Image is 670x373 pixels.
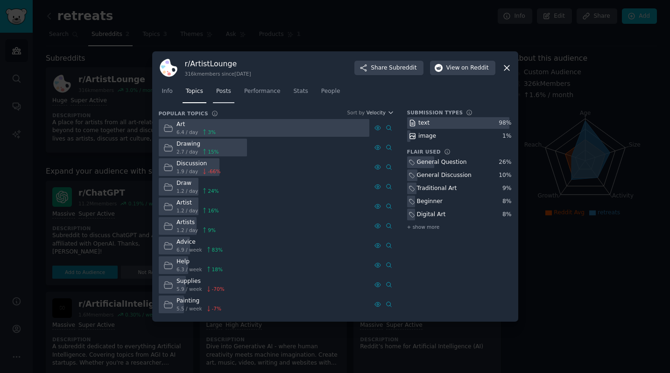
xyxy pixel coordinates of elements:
div: Artists [176,218,216,227]
span: 15 % [208,148,219,155]
div: Advice [176,238,223,246]
span: 18 % [212,266,223,273]
div: Beginner [417,197,443,206]
a: Posts [213,84,234,103]
span: 3 % [208,129,216,135]
span: Subreddit [389,64,416,72]
img: ArtistLounge [159,58,178,77]
span: Posts [216,87,231,96]
button: Viewon Reddit [430,61,495,76]
a: Info [159,84,176,103]
span: 5.9 / week [176,286,202,292]
div: Art [176,120,216,129]
span: 5.5 / week [176,305,202,312]
div: 316k members since [DATE] [185,70,251,77]
span: Stats [294,87,308,96]
div: image [418,132,436,141]
span: Velocity [367,109,386,116]
a: Topics [183,84,206,103]
div: Draw [176,179,219,188]
span: 83 % [212,246,223,253]
div: 26 % [499,158,511,167]
div: 8 % [502,197,511,206]
button: Velocity [367,109,394,116]
div: 1 % [502,132,511,141]
div: 10 % [499,171,511,180]
a: People [318,84,344,103]
span: 9 % [208,227,216,233]
a: Performance [241,84,284,103]
h3: Submission Types [407,109,463,116]
span: Share [371,64,416,72]
span: Performance [244,87,281,96]
span: Info [162,87,173,96]
div: Drawing [176,140,219,148]
div: General Question [417,158,467,167]
div: Digital Art [417,211,446,219]
div: text [418,119,430,127]
span: + show more [407,224,440,230]
span: 1.2 / day [176,227,198,233]
span: -70 % [212,286,225,292]
button: ShareSubreddit [354,61,423,76]
div: 98 % [499,119,511,127]
div: Traditional Art [417,184,457,193]
h3: Popular Topics [159,110,208,117]
div: Painting [176,297,221,305]
span: 24 % [208,188,219,194]
span: 1.2 / day [176,188,198,194]
div: Help [176,258,223,266]
span: on Reddit [461,64,488,72]
h3: Flair Used [407,148,441,155]
div: Supplies [176,277,225,286]
span: 6.4 / day [176,129,198,135]
div: Discussion [176,160,220,168]
span: -66 % [208,168,220,175]
span: 16 % [208,207,219,214]
a: Stats [290,84,311,103]
div: Sort by [347,109,365,116]
div: 8 % [502,211,511,219]
div: Artist [176,199,219,207]
span: Topics [186,87,203,96]
span: 1.9 / day [176,168,198,175]
span: 6.9 / week [176,246,202,253]
span: People [321,87,340,96]
span: 6.3 / week [176,266,202,273]
span: 1.2 / day [176,207,198,214]
span: View [446,64,489,72]
div: General Discussion [417,171,472,180]
div: 9 % [502,184,511,193]
span: 2.7 / day [176,148,198,155]
span: -7 % [212,305,221,312]
h3: r/ ArtistLounge [185,59,251,69]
